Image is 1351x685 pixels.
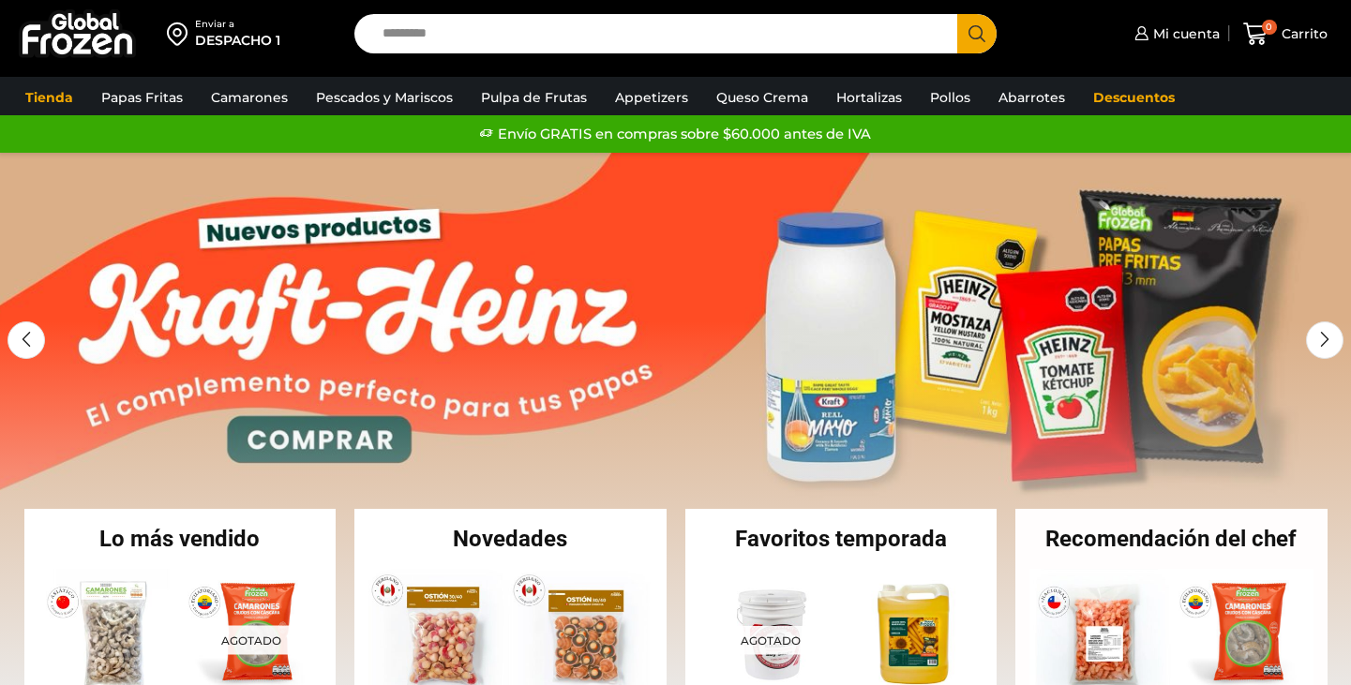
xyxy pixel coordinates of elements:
a: Queso Crema [707,80,818,115]
a: Mi cuenta [1130,15,1220,52]
h2: Lo más vendido [24,528,337,550]
h2: Favoritos temporada [685,528,998,550]
p: Agotado [727,625,813,654]
a: Descuentos [1084,80,1184,115]
a: Camarones [202,80,297,115]
a: Hortalizas [827,80,911,115]
div: Enviar a [195,18,280,31]
div: DESPACHO 1 [195,31,280,50]
a: Pollos [921,80,980,115]
button: Search button [957,14,997,53]
div: Previous slide [8,321,45,359]
span: Carrito [1277,24,1328,43]
a: Abarrotes [989,80,1074,115]
div: Next slide [1306,321,1343,359]
a: Papas Fritas [92,80,192,115]
span: Mi cuenta [1148,24,1220,43]
span: 0 [1262,20,1277,35]
a: Tienda [16,80,83,115]
a: Appetizers [606,80,698,115]
a: 0 Carrito [1238,12,1332,56]
p: Agotado [207,625,293,654]
a: Pescados y Mariscos [307,80,462,115]
h2: Novedades [354,528,667,550]
img: address-field-icon.svg [167,18,195,50]
h2: Recomendación del chef [1015,528,1328,550]
a: Pulpa de Frutas [472,80,596,115]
